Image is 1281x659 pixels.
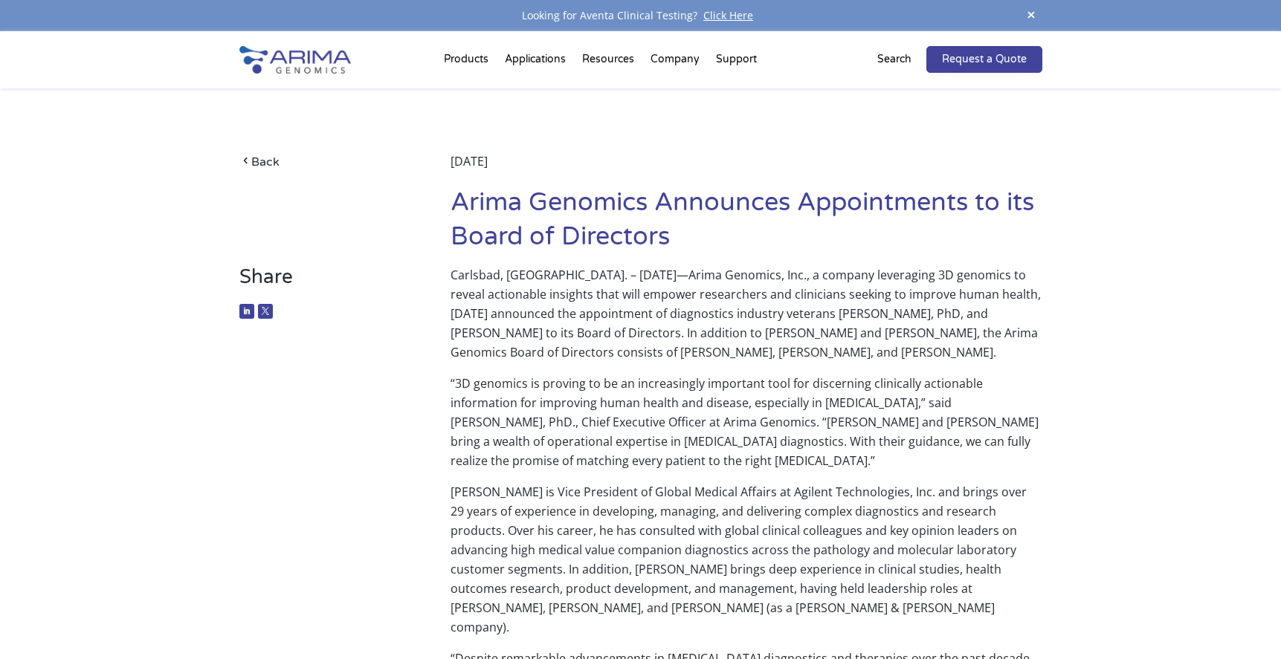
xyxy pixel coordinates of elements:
a: Click Here [697,8,759,22]
div: Looking for Aventa Clinical Testing? [239,6,1042,25]
a: Back [239,152,407,172]
p: “3D genomics is proving to be an increasingly important tool for discerning clinically actionable... [451,374,1042,482]
p: Search [877,50,911,69]
a: Request a Quote [926,46,1042,73]
div: [DATE] [451,152,1042,186]
h3: Share [239,265,407,300]
h1: Arima Genomics Announces Appointments to its Board of Directors [451,186,1042,265]
p: [PERSON_NAME] is Vice President of Global Medical Affairs at Agilent Technologies, Inc. and bring... [451,482,1042,649]
p: Carlsbad, [GEOGRAPHIC_DATA]. – [DATE]—Arima Genomics, Inc., a company leveraging 3D genomics to r... [451,265,1042,374]
img: Arima-Genomics-logo [239,46,351,74]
